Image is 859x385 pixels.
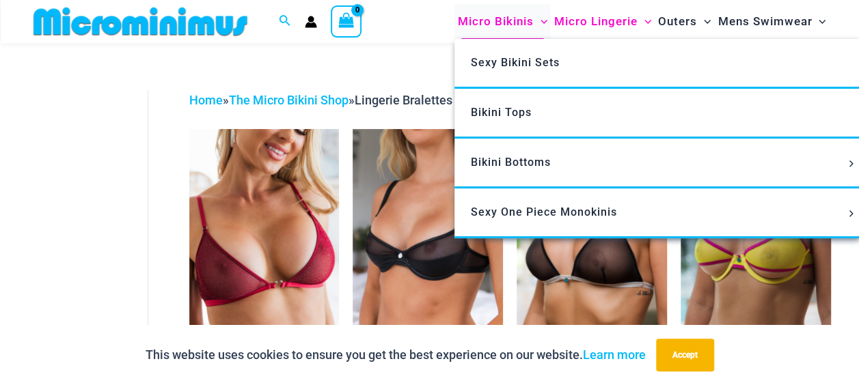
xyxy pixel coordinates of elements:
a: Dangers Kiss Solar Flair 1060 Bra 01Dangers Kiss Solar Flair 1060 Bra 02Dangers Kiss Solar Flair ... [681,129,831,354]
img: Dangers Kiss Solar Flair 1060 Bra 01 [681,129,831,354]
span: Outers [658,4,697,39]
img: Running Wild Midnight 1052 Top 01 [353,129,503,354]
a: Electric Illusion Noir 1521 Bra 01Electric Illusion Noir 1521 Bra 682 Thong 07Electric Illusion N... [517,129,667,354]
span: Sexy Bikini Sets [471,56,560,69]
img: Guilty Pleasures Red 1045 Bra 01 [189,129,340,354]
p: This website uses cookies to ensure you get the best experience on our website. [146,345,646,365]
a: Search icon link [279,13,291,30]
a: Home [189,93,223,107]
a: The Micro Bikini Shop [229,93,349,107]
a: Guilty Pleasures Red 1045 Bra 01Guilty Pleasures Red 1045 Bra 02Guilty Pleasures Red 1045 Bra 02 [189,129,340,354]
span: Sexy One Piece Monokinis [471,205,617,218]
img: Electric Illusion Noir 1521 Bra 01 [517,129,667,354]
a: View Shopping Cart, empty [331,5,362,37]
span: Mens Swimwear [718,4,812,39]
a: Micro LingerieMenu ToggleMenu Toggle [551,4,655,39]
span: Menu Toggle [534,4,547,39]
span: Micro Lingerie [554,4,638,39]
span: Micro Bikinis [458,4,534,39]
a: OutersMenu ToggleMenu Toggle [655,4,714,39]
iframe: TrustedSite Certified [34,79,157,352]
span: Menu Toggle [843,160,858,167]
a: Account icon link [305,16,317,28]
span: Bikini Bottoms [471,156,551,169]
span: Bikini Tops [471,106,532,119]
span: Lingerie Bralettes [355,93,452,107]
span: Menu Toggle [843,210,858,217]
img: MM SHOP LOGO FLAT [28,6,253,37]
a: Running Wild Midnight 1052 Top 01Running Wild Midnight 1052 Top 6052 Bottom 06Running Wild Midnig... [353,129,503,354]
a: Learn more [583,347,646,362]
a: Mens SwimwearMenu ToggleMenu Toggle [714,4,829,39]
span: Menu Toggle [697,4,711,39]
span: Menu Toggle [812,4,826,39]
nav: Site Navigation [452,2,832,41]
a: Micro BikinisMenu ToggleMenu Toggle [454,4,551,39]
span: » » [189,93,452,107]
button: Accept [656,339,714,371]
span: Menu Toggle [638,4,651,39]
